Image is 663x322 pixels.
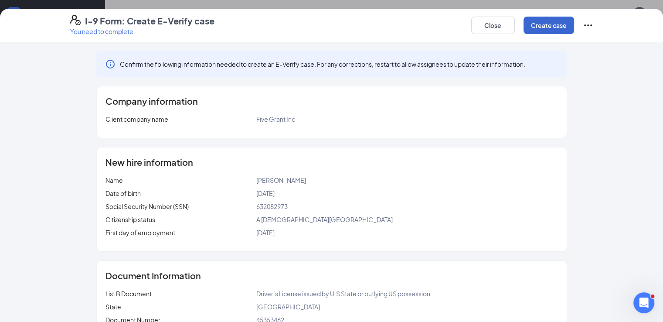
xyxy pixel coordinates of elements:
[583,20,593,31] svg: Ellipses
[256,229,274,236] span: [DATE]
[105,216,155,223] span: Citizenship status
[105,115,168,123] span: Client company name
[256,202,287,210] span: 632082973
[471,17,515,34] button: Close
[256,290,430,298] span: Driver’s License issued by U.S State or outlying US possession
[105,189,141,197] span: Date of birth
[256,303,320,311] span: [GEOGRAPHIC_DATA]
[256,216,392,223] span: A [DEMOGRAPHIC_DATA][GEOGRAPHIC_DATA]
[105,176,123,184] span: Name
[105,271,201,280] span: Document Information
[633,292,654,313] iframe: Intercom live chat
[105,59,116,69] svg: Info
[105,229,175,236] span: First day of employment
[524,17,574,34] button: Create case
[256,115,295,123] span: Five Grant Inc
[256,189,274,197] span: [DATE]
[256,176,306,184] span: [PERSON_NAME]
[85,15,214,27] h4: I-9 Form: Create E-Verify case
[70,27,214,36] p: You need to complete
[105,290,152,298] span: List B Document
[105,202,189,210] span: Social Security Number (SSN)
[70,15,81,25] svg: FormI9EVerifyIcon
[105,158,193,167] span: New hire information
[120,60,525,69] span: Confirm the following information needed to create an E-Verify case. For any corrections, restart...
[105,97,198,106] span: Company information
[105,303,121,311] span: State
